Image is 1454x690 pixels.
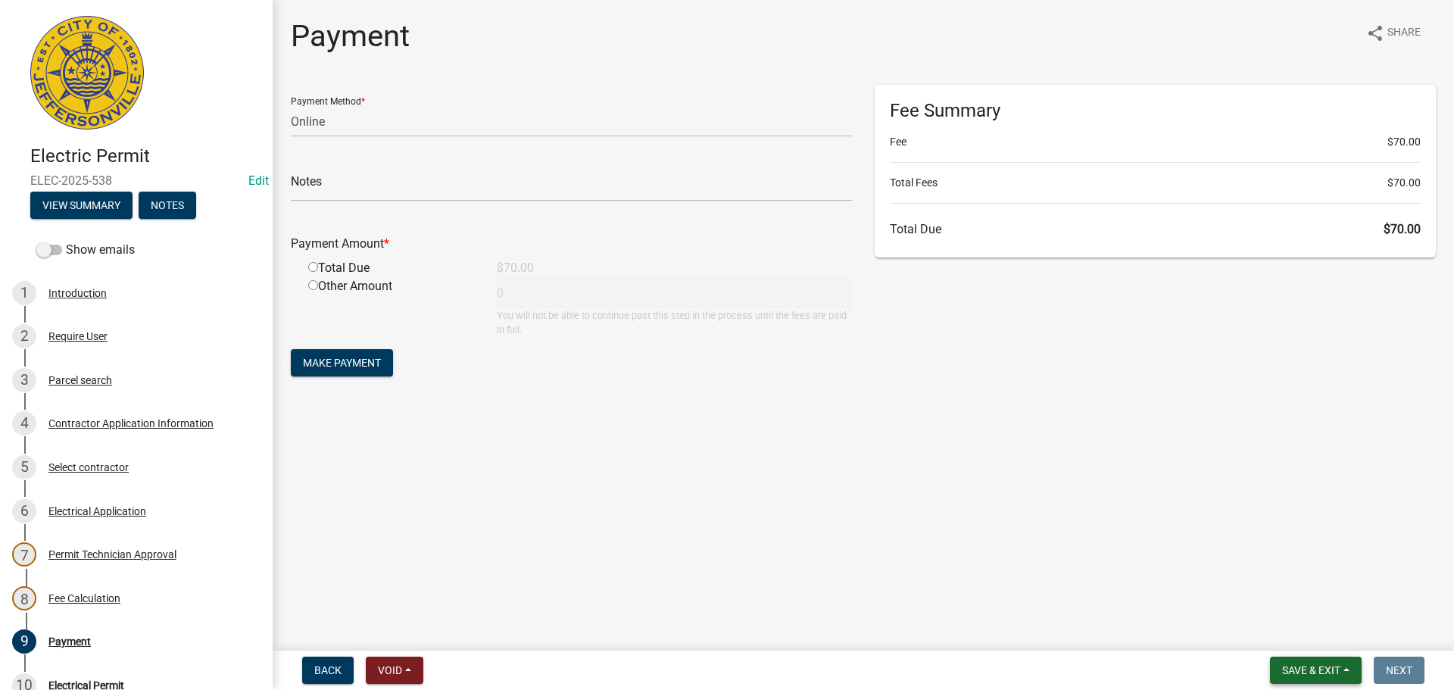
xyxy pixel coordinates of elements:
span: Make Payment [303,357,381,369]
div: Other Amount [297,277,485,337]
span: Next [1386,664,1412,676]
div: 5 [12,455,36,479]
button: View Summary [30,192,133,219]
div: Parcel search [48,375,112,386]
li: Total Fees [890,175,1421,191]
div: 8 [12,586,36,610]
span: ELEC-2025-538 [30,173,242,188]
button: Back [302,657,354,684]
div: 6 [12,499,36,523]
h1: Payment [291,18,410,55]
img: City of Jeffersonville, Indiana [30,16,144,130]
li: Fee [890,134,1421,150]
div: 7 [12,542,36,567]
a: Edit [248,173,269,188]
div: Payment Amount [279,235,863,253]
div: Payment [48,636,91,647]
div: 1 [12,281,36,305]
wm-modal-confirm: Edit Application Number [248,173,269,188]
div: 9 [12,629,36,654]
div: Require User [48,331,108,342]
div: Introduction [48,288,107,298]
span: $70.00 [1387,134,1421,150]
span: $70.00 [1387,175,1421,191]
h6: Fee Summary [890,100,1421,122]
div: 2 [12,324,36,348]
span: Save & Exit [1282,664,1340,676]
div: Permit Technician Approval [48,549,176,560]
button: Void [366,657,423,684]
span: Back [314,664,342,676]
label: Show emails [36,241,135,259]
div: Contractor Application Information [48,418,214,429]
button: Save & Exit [1270,657,1362,684]
button: Notes [139,192,196,219]
wm-modal-confirm: Notes [139,200,196,212]
span: Void [378,664,402,676]
button: Next [1374,657,1424,684]
button: Make Payment [291,349,393,376]
h4: Electric Permit [30,145,261,167]
div: 4 [12,411,36,436]
div: 3 [12,368,36,392]
div: Total Due [297,259,485,277]
span: Share [1387,24,1421,42]
i: share [1366,24,1384,42]
div: Electrical Application [48,506,146,517]
wm-modal-confirm: Summary [30,200,133,212]
button: shareShare [1354,18,1433,48]
div: Select contractor [48,462,129,473]
h6: Total Due [890,222,1421,236]
div: Fee Calculation [48,593,120,604]
span: $70.00 [1384,222,1421,236]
